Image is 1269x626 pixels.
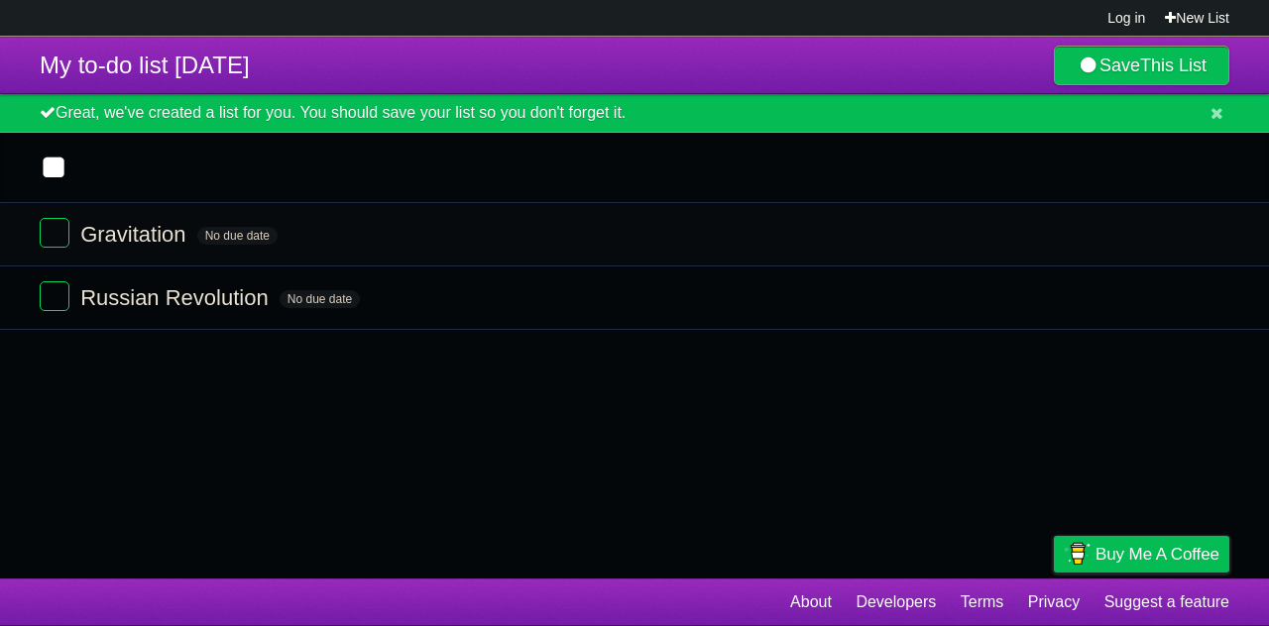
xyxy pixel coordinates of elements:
[1028,583,1080,621] a: Privacy
[961,583,1004,621] a: Terms
[40,52,250,78] span: My to-do list [DATE]
[40,281,69,311] label: Done
[40,218,69,248] label: Done
[1054,536,1229,573] a: Buy me a coffee
[1140,55,1207,75] b: This List
[1104,583,1229,621] a: Suggest a feature
[1096,537,1219,572] span: Buy me a coffee
[280,290,360,308] span: No due date
[80,285,274,310] span: Russian Revolution
[1054,46,1229,85] a: SaveThis List
[197,227,278,245] span: No due date
[1064,537,1091,571] img: Buy me a coffee
[790,583,832,621] a: About
[856,583,936,621] a: Developers
[80,222,190,247] span: Gravitation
